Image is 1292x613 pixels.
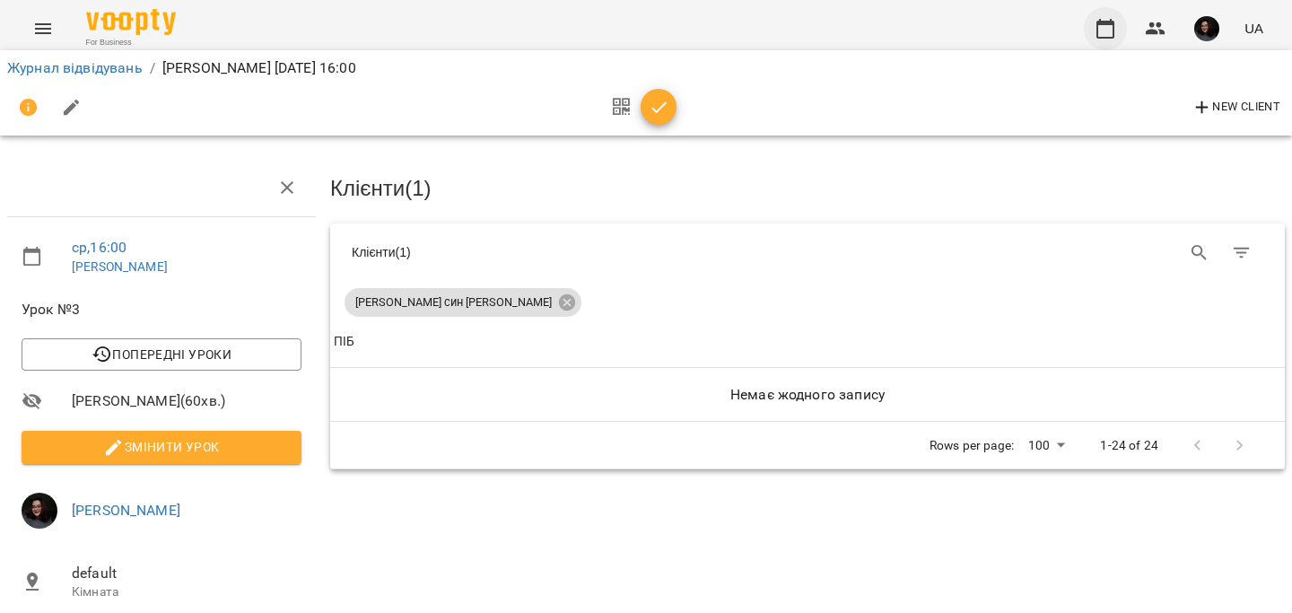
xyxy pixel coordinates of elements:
button: Search [1178,232,1221,275]
img: 3b3145ad26fe4813cc7227c6ce1adc1c.jpg [1194,16,1219,41]
h3: Клієнти ( 1 ) [330,177,1285,200]
nav: breadcrumb [7,57,1285,79]
div: Sort [334,331,354,353]
a: ср , 16:00 [72,239,127,256]
div: Клієнти ( 1 ) [352,243,794,261]
span: For Business [86,37,176,48]
h6: Немає жодного запису [334,382,1281,407]
button: Попередні уроки [22,338,301,371]
div: [PERSON_NAME] син [PERSON_NAME] [345,288,581,317]
p: Кімната [72,583,301,601]
a: [PERSON_NAME] [72,502,180,519]
p: Rows per page: [930,437,1014,455]
a: Журнал відвідувань [7,59,143,76]
p: 1-24 of 24 [1100,437,1157,455]
li: / [150,57,155,79]
span: [PERSON_NAME] син [PERSON_NAME] [345,294,563,311]
span: Урок №3 [22,299,301,320]
p: [PERSON_NAME] [DATE] 16:00 [162,57,356,79]
img: 3b3145ad26fe4813cc7227c6ce1adc1c.jpg [22,493,57,529]
span: New Client [1192,97,1280,118]
div: Table Toolbar [330,223,1285,281]
span: [PERSON_NAME] ( 60 хв. ) [72,390,301,412]
button: New Client [1187,93,1285,122]
span: Попередні уроки [36,344,287,365]
button: Змінити урок [22,431,301,463]
span: default [72,563,301,584]
span: Змінити урок [36,436,287,458]
button: Menu [22,7,65,50]
button: Фільтр [1220,232,1263,275]
div: 100 [1021,433,1071,459]
a: [PERSON_NAME] [72,259,168,274]
span: ПІБ [334,331,1281,353]
img: Voopty Logo [86,9,176,35]
span: UA [1244,19,1263,38]
div: ПІБ [334,331,354,353]
button: UA [1237,12,1270,45]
